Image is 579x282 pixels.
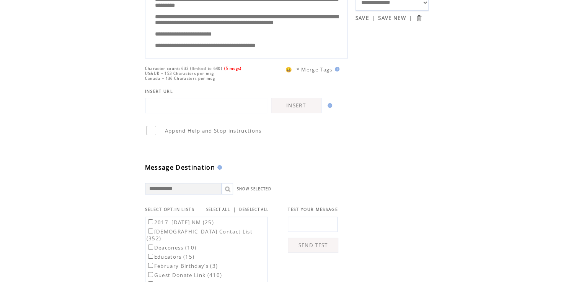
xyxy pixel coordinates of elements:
a: SAVE [356,15,369,21]
label: [DEMOGRAPHIC_DATA] Contact List (352) [147,228,253,242]
a: SEND TEST [288,238,338,253]
span: * Merge Tags [297,66,333,73]
label: Educators (15) [147,253,195,260]
input: 2017–[DATE] NM (25) [148,219,153,224]
span: | [233,206,236,213]
input: [DEMOGRAPHIC_DATA] Contact List (352) [148,229,153,233]
span: SELECT OPT-IN LISTS [145,207,194,212]
input: Guest Donate Link (410) [148,272,153,277]
a: SAVE NEW [378,15,406,21]
label: Deaconess (10) [147,244,197,251]
span: TEST YOUR MESSAGE [288,207,338,212]
a: SHOW SELECTED [237,186,271,191]
label: Guest Donate Link (410) [147,272,222,279]
a: DESELECT ALL [239,207,269,212]
span: | [409,15,412,21]
span: Append Help and Stop instructions [165,127,262,134]
label: February Birthday’s (3) [147,263,218,269]
img: help.gif [333,67,339,71]
span: Character count: 633 (limited to 640) [145,66,222,71]
span: (5 msgs) [224,66,242,71]
label: 2017–[DATE] NM (25) [147,219,214,226]
span: US&UK = 153 Characters per msg [145,71,214,76]
input: Submit [415,15,422,22]
input: February Birthday’s (3) [148,263,153,268]
span: INSERT URL [145,89,173,94]
span: Canada = 136 Characters per msg [145,76,215,81]
a: INSERT [271,98,321,113]
input: Educators (15) [148,254,153,259]
span: | [372,15,375,21]
input: Deaconess (10) [148,245,153,250]
img: help.gif [325,103,332,108]
a: SELECT ALL [206,207,230,212]
span: 😀 [285,66,292,73]
span: Message Destination [145,163,215,172]
img: help.gif [215,165,222,170]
